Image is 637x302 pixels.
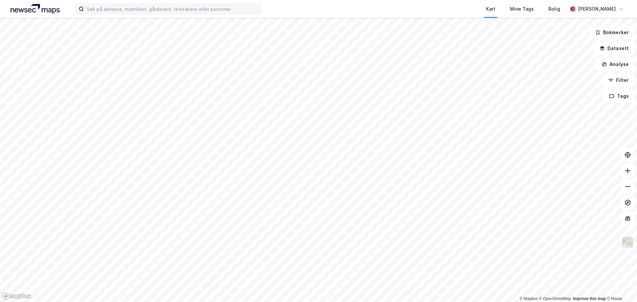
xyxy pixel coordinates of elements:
img: logo.a4113a55bc3d86da70a041830d287a7e.svg [11,4,60,14]
div: Bolig [548,5,560,13]
div: Kontrollprogram for chat [604,270,637,302]
iframe: Chat Widget [604,270,637,302]
div: [PERSON_NAME] [578,5,616,13]
div: Kart [486,5,495,13]
div: Mine Tags [510,5,534,13]
input: Søk på adresse, matrikkel, gårdeiere, leietakere eller personer [84,4,261,14]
